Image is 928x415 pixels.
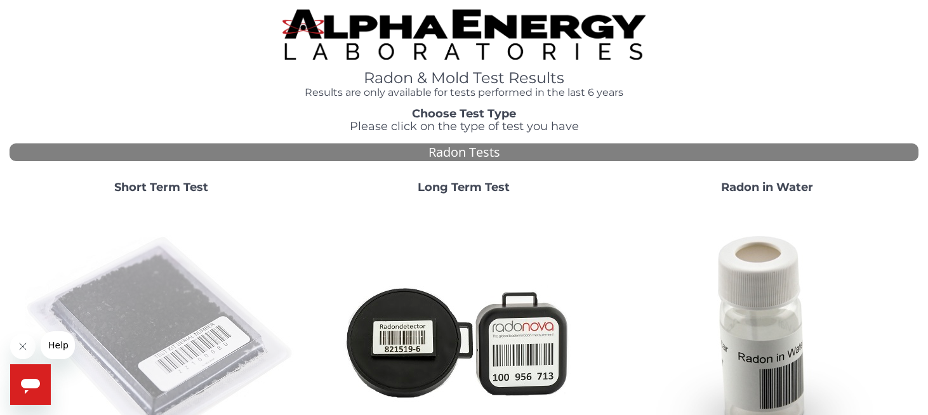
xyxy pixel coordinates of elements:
[10,143,918,162] div: Radon Tests
[114,180,208,194] strong: Short Term Test
[412,107,516,121] strong: Choose Test Type
[282,70,646,86] h1: Radon & Mold Test Results
[721,180,813,194] strong: Radon in Water
[10,364,51,405] iframe: Button to launch messaging window
[41,331,75,359] iframe: Message from company
[10,334,36,359] iframe: Close message
[282,10,646,60] img: TightCrop.jpg
[350,119,579,133] span: Please click on the type of test you have
[418,180,510,194] strong: Long Term Test
[282,87,646,98] h4: Results are only available for tests performed in the last 6 years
